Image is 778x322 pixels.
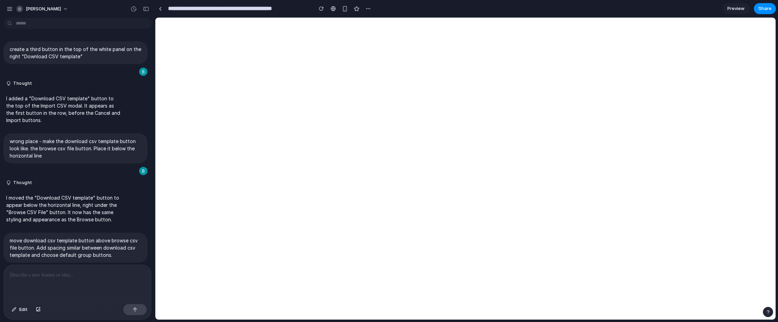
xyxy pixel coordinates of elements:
[13,3,72,14] button: [PERSON_NAME]
[722,3,750,14] a: Preview
[10,237,141,259] p: move download csv template button above browse csv file button. Add spacing similar between downl...
[10,138,141,159] p: wrong place - make the download csv template button look like. the browse csv file button. Place ...
[26,6,61,12] span: [PERSON_NAME]
[10,46,141,60] p: create a third button in the top of the white panel on the right "Download CSV template"
[727,5,745,12] span: Preview
[758,5,771,12] span: Share
[19,306,28,313] span: Edit
[754,3,776,14] button: Share
[6,194,121,223] p: I moved the "Download CSV template" button to appear below the horizontal line, right under the "...
[6,95,121,124] p: I added a "Download CSV template" button to the top of the Import CSV modal. It appears as the fi...
[8,304,31,315] button: Edit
